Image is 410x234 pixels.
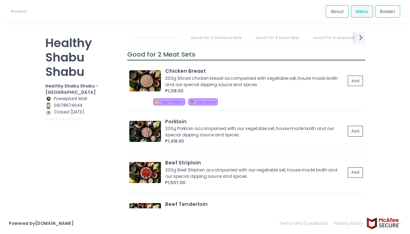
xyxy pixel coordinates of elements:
a: Good for 2 Seafood Sets [184,32,248,44]
a: Good for 4 Meat Sets [249,32,306,44]
a: Good for 4 Seafood Sets [307,32,371,44]
a: Privacy Policy [331,217,366,230]
button: Add [348,126,363,136]
img: Chicken Breast [129,70,161,91]
div: ₱1,318.00 [165,88,345,94]
a: Good for 2 Meat Sets [127,32,183,44]
button: Add [348,76,363,86]
div: Beef Striploin [165,159,345,167]
div: Closed [DATE]. [45,109,119,123]
img: Porkloin [129,121,161,142]
div: 09178674644 [45,102,119,109]
img: logo [9,5,28,18]
img: Beef Striploin [129,162,161,183]
span: Low Calorie [197,100,216,104]
p: Healthy Shabu Shabu [45,36,119,79]
button: Add [348,167,363,178]
div: Powerplant Mall [45,96,119,102]
a: Powered by[DOMAIN_NAME] [9,220,73,226]
span: Good for 2 Meat Sets [127,50,195,59]
div: ₱1,418.00 [165,138,345,144]
span: About [331,8,344,15]
div: 200g Sliced chicken breast accompanied with vegetable set, house made broth and our special dippi... [165,75,343,88]
div: 200g Imported Beef Tenderloin accompanied with our vegetable set, house made broth and our specia... [165,208,343,221]
a: About [326,5,349,18]
span: Basket [380,8,395,15]
div: 200g Beef Striploin accompanied with our vegetable set, house made broth and our special dipping ... [165,167,343,180]
img: Beef Tenderloin [129,203,161,224]
div: Porkloin [165,118,345,126]
img: mcafee-secure [366,217,401,229]
b: Healthy Shabu Shabu - [GEOGRAPHIC_DATA] [45,83,98,95]
span: 🏋️‍♀️ [189,99,195,105]
span: Menu [356,8,368,15]
span: 💪 [154,99,160,105]
a: Terms and Conditions [279,217,331,230]
a: Menu [351,5,373,18]
div: ₱1,507.00 [165,180,345,186]
div: Chicken Breast [165,67,345,75]
div: Beef Tenderloin [165,201,345,208]
span: High Protein [162,100,183,104]
button: see store hours [45,116,82,123]
div: 200g Porkloin accompanied with our vegetable set, house made broth and our special dipping sauce ... [165,125,343,138]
